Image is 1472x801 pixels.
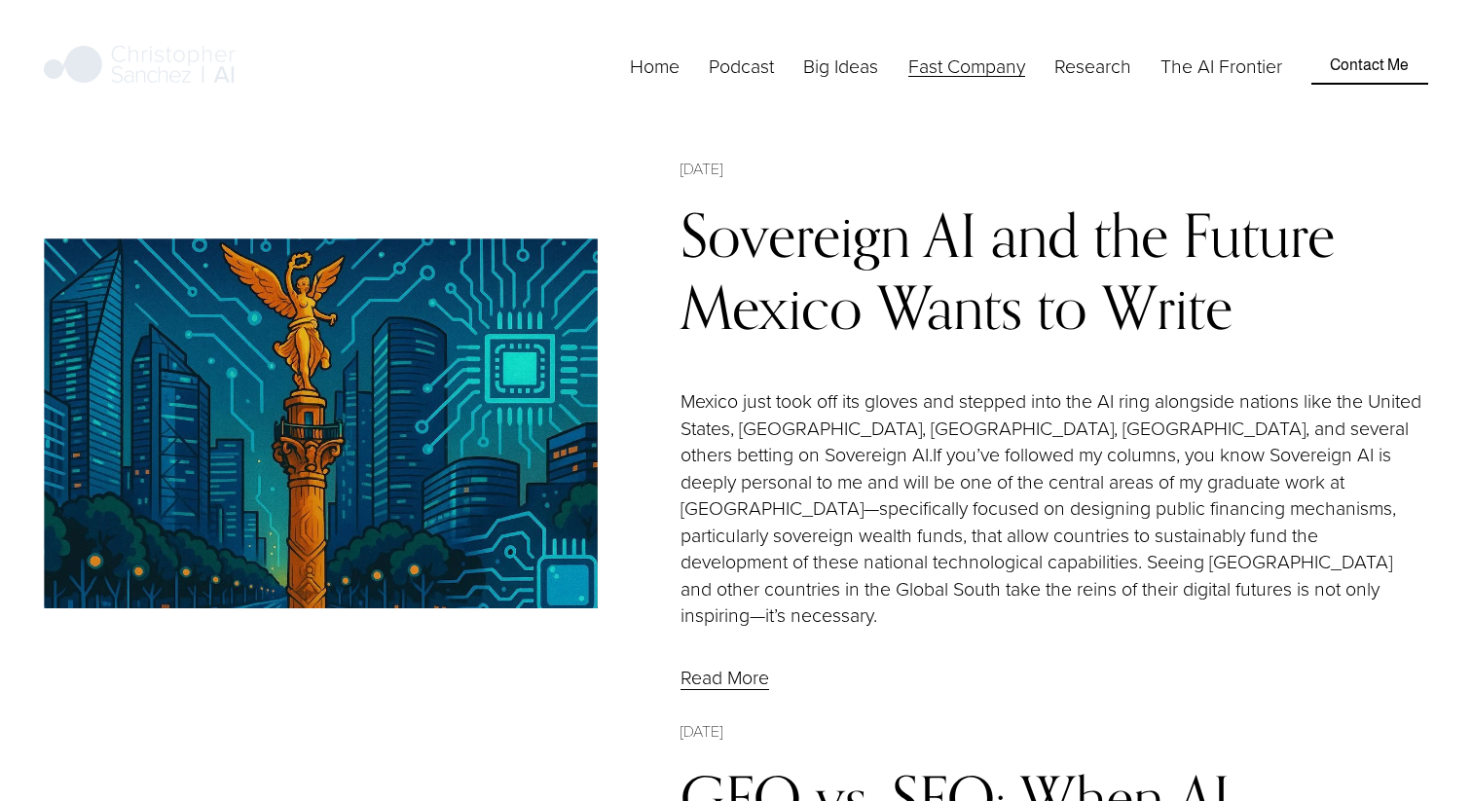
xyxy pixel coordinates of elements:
a: The AI Frontier [1160,51,1282,81]
a: folder dropdown [1054,51,1131,81]
a: Contact Me [1311,48,1427,85]
a: folder dropdown [803,51,878,81]
p: Mexico just took off its gloves and stepped into the AI ring alongside nations like the United St... [681,387,1427,628]
span: Big Ideas [803,53,878,79]
time: [DATE] [681,719,722,743]
a: folder dropdown [908,51,1025,81]
a: Sovereign AI and the Future Mexico Wants to Write [681,200,1335,343]
img: Christopher Sanchez | AI [44,42,236,91]
span: Fast Company [908,53,1025,79]
a: If you’ve followed my columns, you know Sovereign AI is de [681,441,1396,493]
time: [DATE] [681,157,722,180]
span: Research [1054,53,1131,79]
a: Home [630,51,680,81]
a: Read More [681,664,769,690]
a: Podcast [709,51,774,81]
img: Sovereign AI and the Future Mexico Wants to Write [44,238,598,608]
